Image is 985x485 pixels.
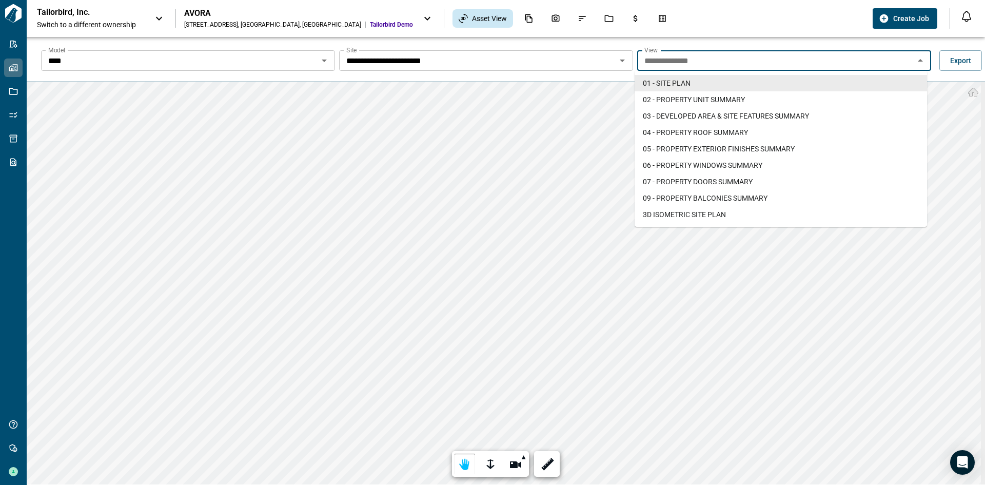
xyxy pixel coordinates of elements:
span: 03 - DEVELOPED AREA & SITE FEATURES SUMMARY [643,111,809,121]
div: Budgets [625,10,646,27]
button: Open [317,53,331,68]
div: Open Intercom Messenger [950,450,975,475]
span: Create Job [893,13,929,24]
button: Export [939,50,982,71]
div: Issues & Info [572,10,593,27]
div: Takeoff Center [652,10,673,27]
span: Tailorbird Demo [370,21,413,29]
div: [STREET_ADDRESS] , [GEOGRAPHIC_DATA] , [GEOGRAPHIC_DATA] [184,21,361,29]
label: Model [48,46,65,54]
span: Export [950,55,971,66]
span: 01 - SITE PLAN [643,78,691,88]
div: Photos [545,10,566,27]
span: 06 - PROPERTY WINDOWS SUMMARY [643,160,762,170]
span: Asset View [472,13,507,24]
div: Documents [518,10,540,27]
span: 04 - PROPERTY ROOF SUMMARY [643,127,748,138]
label: Site [346,46,357,54]
span: 07 - PROPERTY DOORS SUMMARY [643,177,753,187]
div: Asset View [452,9,513,28]
button: Open [615,53,629,68]
span: 05 - PROPERTY EXTERIOR FINISHES SUMMARY [643,144,795,154]
div: Jobs [598,10,620,27]
label: View [644,46,658,54]
button: Open notification feed [958,8,975,25]
button: Close [913,53,928,68]
span: Switch to a different ownership [37,20,145,30]
p: Tailorbird, Inc. [37,7,129,17]
div: AVORA [184,8,413,18]
span: 09 - PROPERTY BALCONIES SUMMARY [643,193,767,203]
button: Create Job [873,8,937,29]
span: 3D ISOMETRIC SITE PLAN​ [643,209,726,220]
span: 02 - PROPERTY UNIT SUMMARY [643,94,745,105]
